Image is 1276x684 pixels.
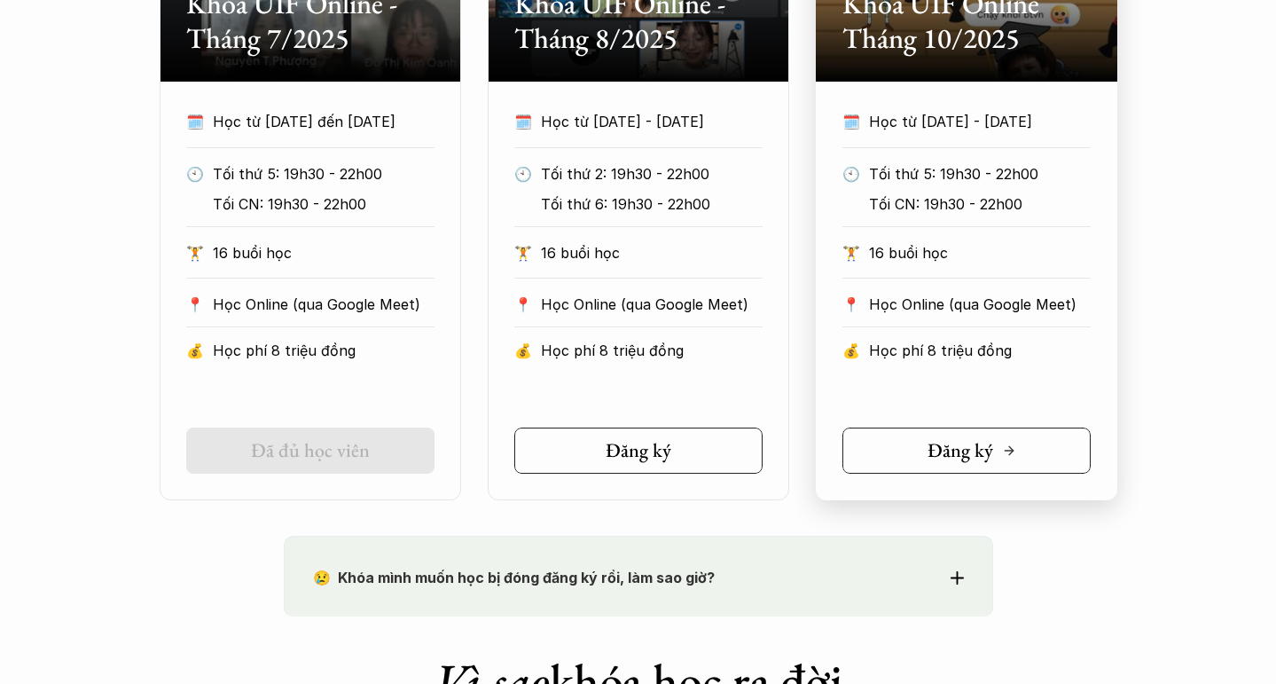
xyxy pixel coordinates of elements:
[541,191,788,217] p: Tối thứ 6: 19h30 - 22h00
[186,337,204,364] p: 💰
[514,161,532,187] p: 🕙
[869,161,1116,187] p: Tối thứ 5: 19h30 - 22h00
[869,191,1116,217] p: Tối CN: 19h30 - 22h00
[541,240,763,266] p: 16 buổi học
[928,439,993,462] h5: Đăng ký
[186,161,204,187] p: 🕙
[869,240,1091,266] p: 16 buổi học
[842,108,860,135] p: 🗓️
[514,428,763,474] a: Đăng ký
[869,337,1091,364] p: Học phí 8 triệu đồng
[842,428,1091,474] a: Đăng ký
[186,108,204,135] p: 🗓️
[213,240,434,266] p: 16 buổi học
[606,439,671,462] h5: Đăng ký
[186,240,204,266] p: 🏋️
[213,291,434,318] p: Học Online (qua Google Meet)
[213,337,434,364] p: Học phí 8 triệu đồng
[213,191,460,217] p: Tối CN: 19h30 - 22h00
[541,108,763,135] p: Học từ [DATE] - [DATE]
[514,296,532,313] p: 📍
[541,291,763,318] p: Học Online (qua Google Meet)
[869,291,1091,318] p: Học Online (qua Google Meet)
[514,240,532,266] p: 🏋️
[842,337,860,364] p: 💰
[541,161,788,187] p: Tối thứ 2: 19h30 - 22h00
[541,337,763,364] p: Học phí 8 triệu đồng
[213,108,434,135] p: Học từ [DATE] đến [DATE]
[842,161,860,187] p: 🕙
[186,296,204,313] p: 📍
[842,240,860,266] p: 🏋️
[514,337,532,364] p: 💰
[869,108,1091,135] p: Học từ [DATE] - [DATE]
[251,439,370,462] h5: Đã đủ học viên
[313,569,715,586] strong: 😢 Khóa mình muốn học bị đóng đăng ký rồi, làm sao giờ?
[514,108,532,135] p: 🗓️
[842,296,860,313] p: 📍
[213,161,460,187] p: Tối thứ 5: 19h30 - 22h00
